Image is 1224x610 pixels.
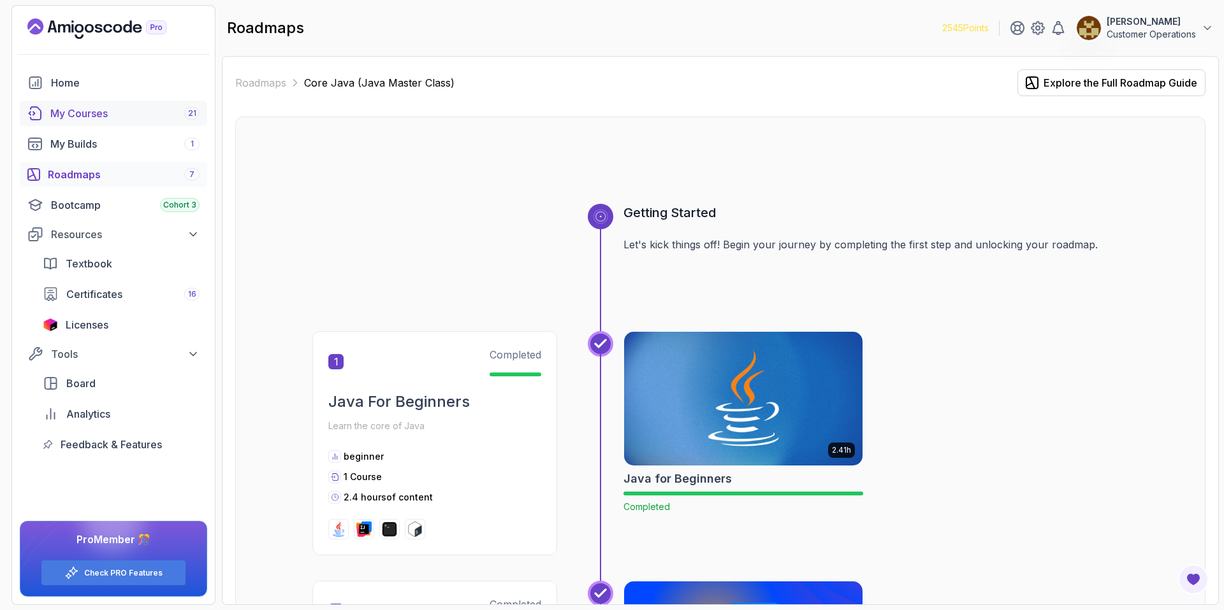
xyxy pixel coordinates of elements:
p: 2545 Points [942,22,989,34]
a: roadmaps [20,162,207,187]
a: bootcamp [20,192,207,218]
button: Open Feedback Button [1178,564,1209,595]
a: Landing page [27,18,196,39]
button: user profile image[PERSON_NAME]Customer Operations [1076,15,1214,41]
p: 2.41h [832,445,851,455]
p: beginner [344,450,384,463]
button: Resources [20,223,207,246]
p: Learn the core of Java [328,417,541,435]
div: My Builds [50,136,200,152]
p: Customer Operations [1107,28,1196,41]
img: user profile image [1077,16,1101,40]
span: Textbook [66,256,112,271]
a: analytics [35,401,207,427]
p: [PERSON_NAME] [1107,15,1196,28]
span: Cohort 3 [163,200,196,210]
a: builds [20,131,207,157]
span: Board [66,376,96,391]
img: jetbrains icon [43,318,58,331]
h2: roadmaps [227,18,304,38]
a: licenses [35,312,207,337]
h2: Java For Beginners [328,392,541,412]
p: Core Java (Java Master Class) [304,75,455,90]
img: java logo [331,521,346,537]
p: 2.4 hours of content [344,491,433,504]
div: Bootcamp [51,197,200,213]
a: home [20,70,207,96]
span: 1 [191,139,194,149]
span: 1 Course [344,471,382,482]
span: Licenses [66,317,108,332]
img: intellij logo [356,521,372,537]
div: My Courses [50,106,200,121]
a: Java for Beginners card2.41hJava for BeginnersCompleted [623,331,863,513]
img: bash logo [407,521,423,537]
a: certificates [35,281,207,307]
span: Completed [623,501,670,512]
div: Roadmaps [48,167,200,182]
span: Certificates [66,287,122,302]
h2: Java for Beginners [623,470,732,488]
a: Roadmaps [235,75,286,90]
a: feedback [35,432,207,457]
div: Resources [51,227,200,242]
div: Tools [51,346,200,362]
span: 16 [188,289,196,299]
p: Let's kick things off! Begin your journey by completing the first step and unlocking your roadmap. [623,237,1128,252]
img: Java for Beginners card [624,332,863,465]
span: 1 [328,354,344,369]
span: Feedback & Features [61,437,162,452]
span: 7 [189,169,194,180]
a: textbook [35,251,207,276]
a: courses [20,101,207,126]
button: Check PRO Features [41,560,186,586]
h3: Getting Started [623,204,1128,222]
button: Explore the Full Roadmap Guide [1017,69,1206,96]
span: 21 [188,108,196,118]
div: Home [51,75,200,90]
img: terminal logo [382,521,397,537]
a: board [35,371,207,396]
span: Completed [490,348,541,361]
a: Check PRO Features [84,568,163,578]
div: Explore the Full Roadmap Guide [1044,75,1197,90]
button: Tools [20,343,207,365]
span: Analytics [66,406,110,422]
